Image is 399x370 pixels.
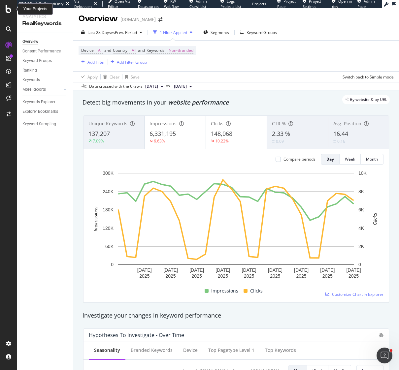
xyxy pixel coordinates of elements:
span: and [138,47,145,53]
text: 0 [358,262,361,267]
text: 6K [358,207,364,212]
div: Keyword Groups [22,57,52,64]
text: 10K [358,170,367,176]
div: A chart. [89,170,383,284]
a: Keyword Sampling [22,121,68,128]
div: Add Filter [87,59,105,65]
div: Content Performance [22,48,61,55]
button: 1 Filter Applied [150,27,195,38]
a: More Reports [22,86,62,93]
button: Switch back to Simple mode [340,72,394,82]
span: Non-Branded [169,46,193,55]
text: 2025 [349,273,359,279]
span: = [165,47,168,53]
span: Clicks [250,287,263,295]
text: [DATE] [163,267,178,273]
span: Device [81,47,94,53]
div: Hypotheses to Investigate - Over Time [89,332,184,338]
div: Save [131,74,140,80]
button: Apply [79,72,98,82]
span: Country [113,47,127,53]
div: ReadOnly: [47,1,64,7]
span: = [95,47,97,53]
a: Keywords [22,77,68,83]
span: vs Prev. Period [111,30,137,35]
div: Keywords Explorer [22,99,55,106]
div: Compare periods [283,156,316,162]
div: Top Keywords [265,347,296,354]
button: Add Filter Group [108,58,147,66]
span: = [128,47,131,53]
a: Content Performance [22,48,68,55]
text: 60K [105,244,114,249]
div: 10.22% [215,138,229,144]
span: 6,331,195 [150,130,176,138]
text: 2025 [270,273,280,279]
span: By website & by URL [350,98,387,102]
span: CTR % [272,120,286,127]
div: Clear [110,74,119,80]
div: legacy label [342,95,390,104]
div: Seasonality [94,347,120,354]
div: Switch back to Simple mode [343,74,394,80]
text: 2025 [322,273,333,279]
div: Top pagetype Level 1 [208,347,254,354]
button: Last 28 DaysvsPrev. Period [79,27,145,38]
div: Month [366,156,378,162]
text: 4K [358,226,364,231]
text: [DATE] [189,267,204,273]
span: All [132,46,136,55]
div: RealKeywords [22,20,68,27]
text: [DATE] [137,267,152,273]
div: Analytics [22,13,68,20]
a: Overview [22,38,68,45]
img: Equal [333,140,336,142]
div: arrow-right-arrow-left [158,17,162,22]
span: Projects List [252,1,266,12]
div: Add Filter Group [117,59,147,65]
span: Avg. Position [333,120,361,127]
span: Impressions [211,287,238,295]
iframe: Intercom live chat [377,348,392,363]
span: 2025 Sep. 17th [145,83,158,89]
div: Apply [87,74,98,80]
div: bug [379,333,383,337]
button: Clear [101,72,119,82]
span: and [104,47,111,53]
span: 137,207 [88,130,110,138]
div: Device [183,347,198,354]
text: 240K [103,189,114,194]
div: Day [326,156,334,162]
div: 0.09 [276,139,284,144]
button: [DATE] [171,82,195,90]
span: Unique Keywords [88,120,127,127]
text: 2025 [165,273,176,279]
text: [DATE] [294,267,309,273]
span: vs [166,83,171,89]
span: 148,068 [211,130,232,138]
span: Keywords [147,47,164,53]
div: Data crossed with the Crawls [89,83,143,89]
div: Overview [79,13,118,24]
text: Impressions [93,206,98,231]
div: Overview [22,38,38,45]
a: Keywords Explorer [22,99,68,106]
a: Keyword Groups [22,57,68,64]
div: 1 Filter Applied [160,30,187,35]
div: Keywords [22,77,40,83]
text: 2025 [192,273,202,279]
div: Week [345,156,355,162]
div: [DOMAIN_NAME] [120,16,156,23]
div: More Reports [22,86,46,93]
div: Keyword Sampling [22,121,56,128]
text: 180K [103,207,114,212]
text: 2025 [139,273,150,279]
span: All [98,46,103,55]
a: Ranking [22,67,68,74]
div: Your Projects [23,6,47,12]
span: 2025 Aug. 20th [174,83,187,89]
span: 16.44 [333,130,348,138]
button: Keyword Groups [237,27,280,38]
a: Customize Chart in Explorer [325,292,383,297]
text: Clicks [372,213,378,225]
